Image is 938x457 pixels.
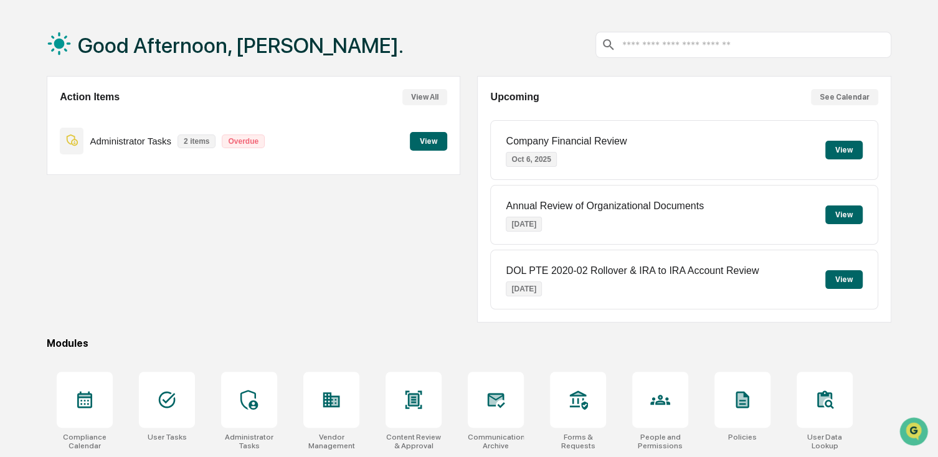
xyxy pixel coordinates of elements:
button: View All [402,89,447,105]
div: People and Permissions [632,433,688,450]
h1: Good Afternoon, [PERSON_NAME]. [78,33,404,58]
p: DOL PTE 2020-02 Rollover & IRA to IRA Account Review [506,265,759,276]
p: [DATE] [506,281,542,296]
div: Modules [47,337,891,349]
div: User Data Lookup [797,433,853,450]
button: See Calendar [811,89,878,105]
iframe: Open customer support [898,416,932,450]
a: 🗄️Attestations [85,152,159,174]
p: Administrator Tasks [90,136,171,146]
span: Data Lookup [25,181,78,193]
span: Attestations [103,157,154,169]
div: Communications Archive [468,433,524,450]
p: Overdue [222,134,265,148]
div: Administrator Tasks [221,433,277,450]
div: 🖐️ [12,158,22,168]
div: We're available if you need us! [42,108,158,118]
a: View [410,134,447,146]
p: Annual Review of Organizational Documents [506,200,704,212]
p: [DATE] [506,217,542,232]
div: Compliance Calendar [57,433,113,450]
button: Start new chat [212,99,227,114]
div: 🗄️ [90,158,100,168]
h2: Upcoming [490,92,539,103]
button: View [410,132,447,151]
p: Company Financial Review [506,136,627,147]
button: View [825,141,863,159]
div: Vendor Management [303,433,359,450]
button: View [825,205,863,224]
p: Oct 6, 2025 [506,152,556,167]
div: 🔎 [12,182,22,192]
div: User Tasks [148,433,187,441]
h2: Action Items [60,92,120,103]
p: 2 items [178,134,216,148]
button: View [825,270,863,289]
div: Content Review & Approval [386,433,442,450]
div: Forms & Requests [550,433,606,450]
a: 🔎Data Lookup [7,176,83,198]
p: How can we help? [12,26,227,46]
span: Pylon [124,211,151,220]
a: Powered byPylon [88,210,151,220]
div: Policies [728,433,757,441]
a: 🖐️Preclearance [7,152,85,174]
img: 1746055101610-c473b297-6a78-478c-a979-82029cc54cd1 [12,95,35,118]
span: Preclearance [25,157,80,169]
div: Start new chat [42,95,204,108]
